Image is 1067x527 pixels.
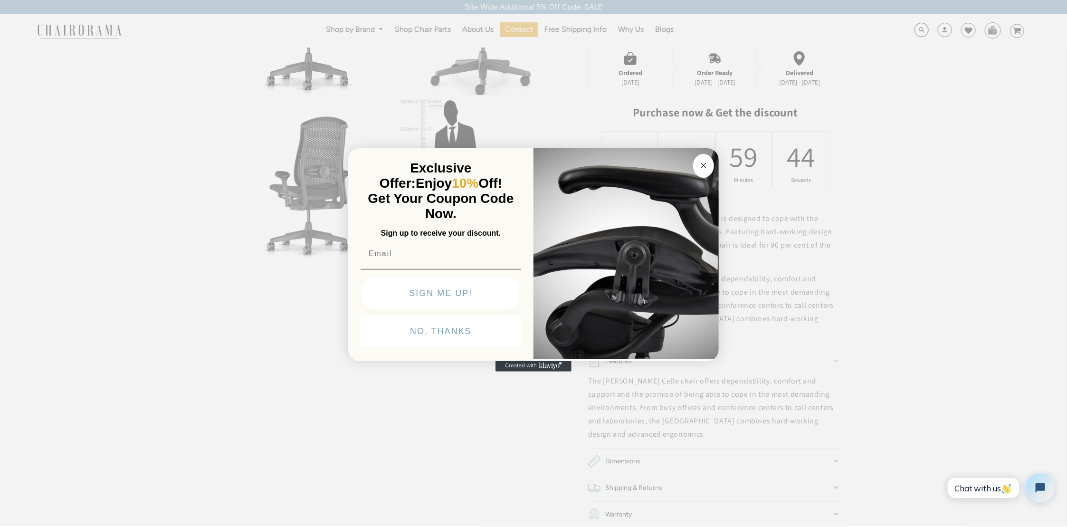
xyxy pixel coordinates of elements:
[381,229,501,237] span: Sign up to receive your discount.
[533,146,719,359] img: 92d77583-a095-41f6-84e7-858462e0427a.jpeg
[362,278,519,309] button: SIGN ME UP!
[380,161,472,191] span: Exclusive Offer:
[693,154,714,178] button: Close dialog
[416,176,502,191] span: Enjoy Off!
[361,244,521,263] input: Email
[368,191,514,221] span: Get Your Coupon Code Now.
[937,466,1063,510] iframe: Tidio Chat
[361,316,521,347] button: NO, THANKS
[452,176,478,191] span: 10%
[495,360,572,372] a: Created with Klaviyo - opens in a new tab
